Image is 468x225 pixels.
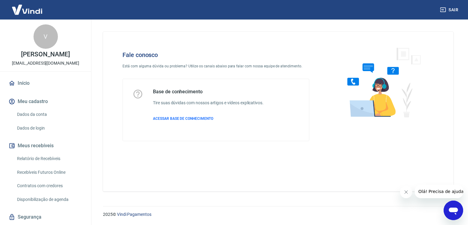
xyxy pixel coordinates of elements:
[444,201,463,220] iframe: Botão para abrir a janela de mensagens
[15,152,84,165] a: Relatório de Recebíveis
[439,4,461,16] button: Sair
[15,108,84,121] a: Dados da conta
[400,186,412,198] iframe: Fechar mensagem
[122,63,309,69] p: Está com alguma dúvida ou problema? Utilize os canais abaixo para falar com nossa equipe de atend...
[7,77,84,90] a: Início
[12,60,79,66] p: [EMAIL_ADDRESS][DOMAIN_NAME]
[117,212,151,217] a: Vindi Pagamentos
[415,185,463,198] iframe: Mensagem da empresa
[15,193,84,206] a: Disponibilização de agenda
[7,0,47,19] img: Vindi
[153,89,264,95] h5: Base de conhecimento
[153,116,213,121] span: ACESSAR BASE DE CONHECIMENTO
[7,95,84,108] button: Meu cadastro
[34,24,58,49] div: V
[7,139,84,152] button: Meus recebíveis
[15,122,84,134] a: Dados de login
[153,116,264,121] a: ACESSAR BASE DE CONHECIMENTO
[335,41,428,123] img: Fale conosco
[103,211,453,218] p: 2025 ©
[21,51,70,58] p: [PERSON_NAME]
[153,100,264,106] h6: Tire suas dúvidas com nossos artigos e vídeos explicativos.
[122,51,309,59] h4: Fale conosco
[7,210,84,224] a: Segurança
[15,166,84,179] a: Recebíveis Futuros Online
[4,4,51,9] span: Olá! Precisa de ajuda?
[15,180,84,192] a: Contratos com credores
